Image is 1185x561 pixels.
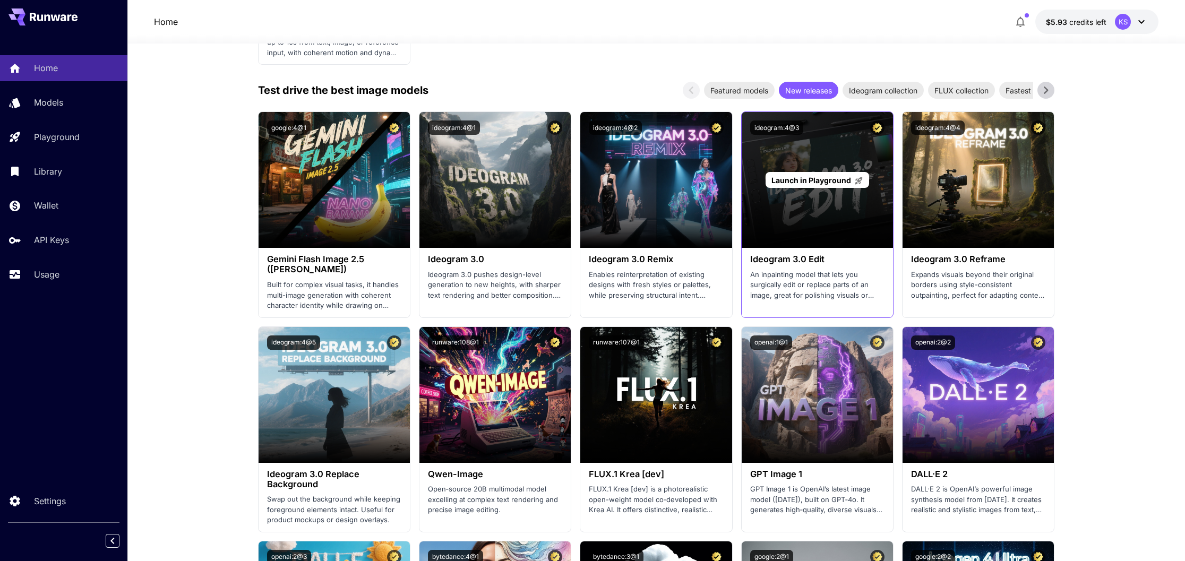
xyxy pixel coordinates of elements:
[548,120,562,135] button: Certified Model – Vetted for best performance and includes a commercial license.
[1046,16,1106,28] div: $5.93258
[589,120,642,135] button: ideogram:4@2
[589,335,644,350] button: runware:107@1
[911,270,1045,301] p: Expands visuals beyond their original borders using style-consistent outpainting, perfect for ada...
[548,335,562,350] button: Certified Model – Vetted for best performance and includes a commercial license.
[999,82,1064,99] div: Fastest models
[387,120,401,135] button: Certified Model – Vetted for best performance and includes a commercial license.
[928,82,995,99] div: FLUX collection
[750,335,792,350] button: openai:1@1
[419,327,571,463] img: alt
[267,254,401,274] h3: Gemini Flash Image 2.5 ([PERSON_NAME])
[870,335,885,350] button: Certified Model – Vetted for best performance and includes a commercial license.
[750,254,885,264] h3: Ideogram 3.0 Edit
[428,484,562,515] p: Open‑source 20B multimodal model excelling at complex text rendering and precise image editing.
[267,494,401,525] p: Swap out the background while keeping foreground elements intact. Useful for product mockups or d...
[779,82,838,99] div: New releases
[428,120,480,135] button: ideogram:4@1
[750,484,885,515] p: GPT Image 1 is OpenAI’s latest image model ([DATE]), built on GPT‑4o. It generates high‑quality, ...
[428,270,562,301] p: Ideogram 3.0 pushes design-level generation to new heights, with sharper text rendering and bette...
[34,495,66,507] p: Settings
[114,531,127,550] div: Collapse sidebar
[771,176,851,185] span: Launch in Playground
[704,85,775,96] span: Featured models
[267,120,311,135] button: google:4@1
[259,112,410,248] img: alt
[704,82,775,99] div: Featured models
[589,254,723,264] h3: Ideogram 3.0 Remix
[870,120,885,135] button: Certified Model – Vetted for best performance and includes a commercial license.
[34,131,80,143] p: Playground
[709,335,724,350] button: Certified Model – Vetted for best performance and includes a commercial license.
[34,199,58,212] p: Wallet
[911,120,965,135] button: ideogram:4@4
[911,484,1045,515] p: DALL·E 2 is OpenAI’s powerful image synthesis model from [DATE]. It creates realistic and stylist...
[267,469,401,489] h3: Ideogram 3.0 Replace Background
[1115,14,1131,30] div: KS
[999,85,1064,96] span: Fastest models
[34,96,63,109] p: Models
[1035,10,1158,34] button: $5.93258KS
[1031,335,1045,350] button: Certified Model – Vetted for best performance and includes a commercial license.
[766,172,869,188] a: Launch in Playground
[843,85,924,96] span: Ideogram collection
[106,534,119,548] button: Collapse sidebar
[258,82,428,98] p: Test drive the best image models
[742,327,893,463] img: alt
[750,270,885,301] p: An inpainting model that lets you surgically edit or replace parts of an image, great for polishi...
[589,270,723,301] p: Enables reinterpretation of existing designs with fresh styles or palettes, while preserving stru...
[589,469,723,479] h3: FLUX.1 Krea [dev]
[428,254,562,264] h3: Ideogram 3.0
[419,112,571,248] img: alt
[903,112,1054,248] img: alt
[387,335,401,350] button: Certified Model – Vetted for best performance and includes a commercial license.
[911,335,955,350] button: openai:2@2
[1031,120,1045,135] button: Certified Model – Vetted for best performance and includes a commercial license.
[911,469,1045,479] h3: DALL·E 2
[580,112,732,248] img: alt
[580,327,732,463] img: alt
[928,85,995,96] span: FLUX collection
[903,327,1054,463] img: alt
[750,120,803,135] button: ideogram:4@3
[1046,18,1069,27] span: $5.93
[154,15,178,28] a: Home
[779,85,838,96] span: New releases
[709,120,724,135] button: Certified Model – Vetted for best performance and includes a commercial license.
[428,469,562,479] h3: Qwen-Image
[750,469,885,479] h3: GPT Image 1
[259,327,410,463] img: alt
[267,335,320,350] button: ideogram:4@5
[34,268,59,281] p: Usage
[154,15,178,28] nav: breadcrumb
[1069,18,1106,27] span: credits left
[34,165,62,178] p: Library
[34,62,58,74] p: Home
[589,484,723,515] p: FLUX.1 Krea [dev] is a photorealistic open-weight model co‑developed with Krea AI. It offers dist...
[267,280,401,311] p: Built for complex visual tasks, it handles multi-image generation with coherent character identit...
[34,234,69,246] p: API Keys
[911,254,1045,264] h3: Ideogram 3.0 Reframe
[843,82,924,99] div: Ideogram collection
[428,335,483,350] button: runware:108@1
